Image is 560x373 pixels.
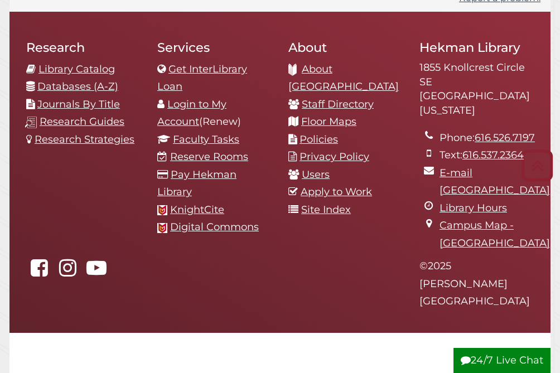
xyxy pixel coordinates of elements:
li: (Renew) [157,96,272,131]
h2: Research [26,40,141,55]
p: © 2025 [PERSON_NAME][GEOGRAPHIC_DATA] [419,258,534,311]
img: Calvin favicon logo [157,223,167,233]
li: Phone: [440,129,534,147]
a: Floor Maps [301,115,356,128]
a: Hekman Library on YouTube [84,265,109,278]
a: Users [302,168,330,181]
a: Faculty Tasks [173,133,239,146]
a: Research Guides [40,115,124,128]
a: Reserve Rooms [170,151,248,163]
a: Login to My Account [157,98,226,128]
img: research-guides-icon-white_37x37.png [25,117,37,128]
a: KnightCite [170,204,224,216]
a: Apply to Work [301,186,372,198]
a: E-mail [GEOGRAPHIC_DATA] [440,167,550,197]
a: Library Catalog [38,63,115,75]
a: 616.537.2364 [462,149,524,161]
a: Site Index [301,204,351,216]
h2: Services [157,40,272,55]
a: Policies [300,133,338,146]
h2: Hekman Library [419,40,534,55]
a: Pay Hekman Library [157,168,236,198]
a: Get InterLibrary Loan [157,63,247,93]
a: hekmanlibrary on Instagram [55,265,80,278]
a: 616.526.7197 [475,132,535,144]
address: 1855 Knollcrest Circle SE [GEOGRAPHIC_DATA][US_STATE] [419,61,534,118]
a: Campus Map - [GEOGRAPHIC_DATA] [440,219,550,249]
a: Library Hours [440,202,507,214]
img: Calvin favicon logo [157,205,167,215]
a: Journals By Title [37,98,120,110]
li: Text: [440,147,534,164]
a: Digital Commons [170,221,259,233]
a: Databases (A-Z) [37,80,118,93]
a: Staff Directory [302,98,374,110]
a: Research Strategies [35,133,134,146]
h2: About [288,40,403,55]
a: Hekman Library on Facebook [26,265,52,278]
a: Privacy Policy [300,151,369,163]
